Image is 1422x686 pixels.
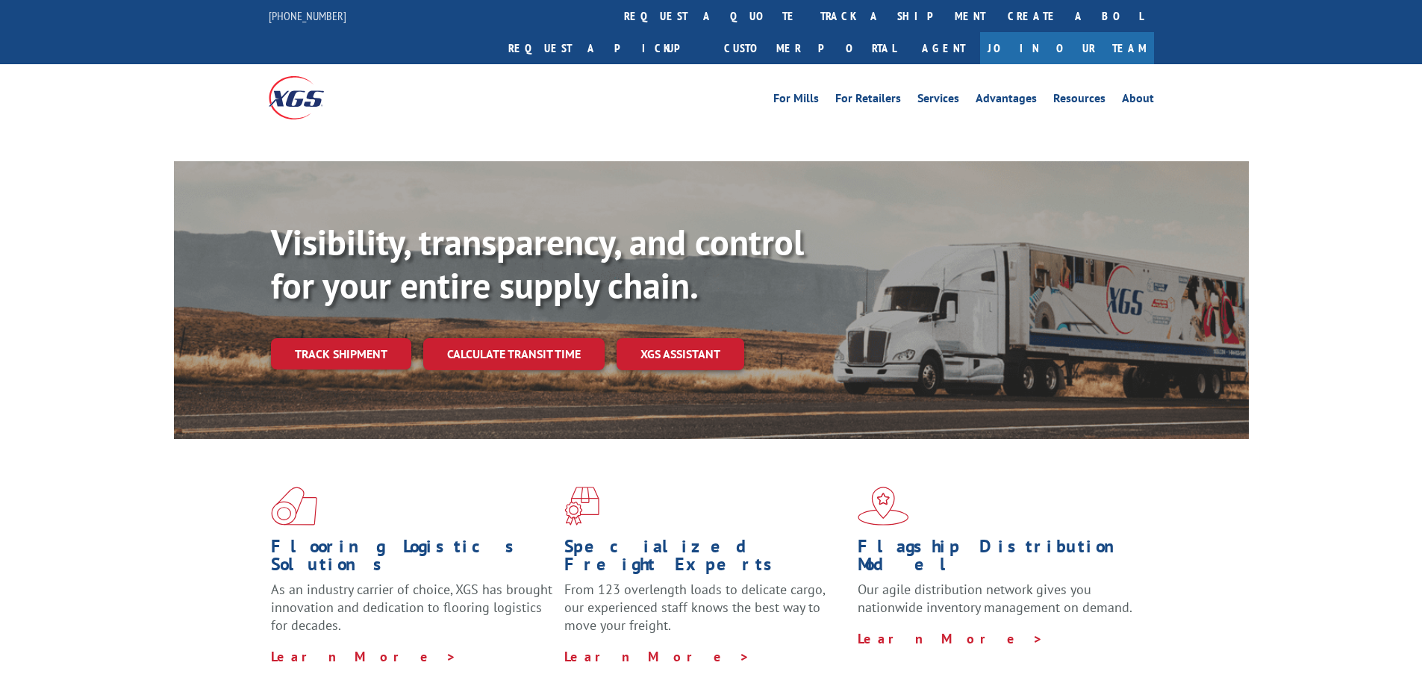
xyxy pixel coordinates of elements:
[858,630,1044,647] a: Learn More >
[617,338,744,370] a: XGS ASSISTANT
[1053,93,1106,109] a: Resources
[271,487,317,526] img: xgs-icon-total-supply-chain-intelligence-red
[271,648,457,665] a: Learn More >
[271,219,804,308] b: Visibility, transparency, and control for your entire supply chain.
[423,338,605,370] a: Calculate transit time
[917,93,959,109] a: Services
[976,93,1037,109] a: Advantages
[835,93,901,109] a: For Retailers
[497,32,713,64] a: Request a pickup
[858,537,1140,581] h1: Flagship Distribution Model
[564,581,846,647] p: From 123 overlength loads to delicate cargo, our experienced staff knows the best way to move you...
[858,581,1132,616] span: Our agile distribution network gives you nationwide inventory management on demand.
[564,537,846,581] h1: Specialized Freight Experts
[858,487,909,526] img: xgs-icon-flagship-distribution-model-red
[269,8,346,23] a: [PHONE_NUMBER]
[773,93,819,109] a: For Mills
[980,32,1154,64] a: Join Our Team
[1122,93,1154,109] a: About
[907,32,980,64] a: Agent
[271,537,553,581] h1: Flooring Logistics Solutions
[564,487,599,526] img: xgs-icon-focused-on-flooring-red
[271,581,552,634] span: As an industry carrier of choice, XGS has brought innovation and dedication to flooring logistics...
[564,648,750,665] a: Learn More >
[271,338,411,369] a: Track shipment
[713,32,907,64] a: Customer Portal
